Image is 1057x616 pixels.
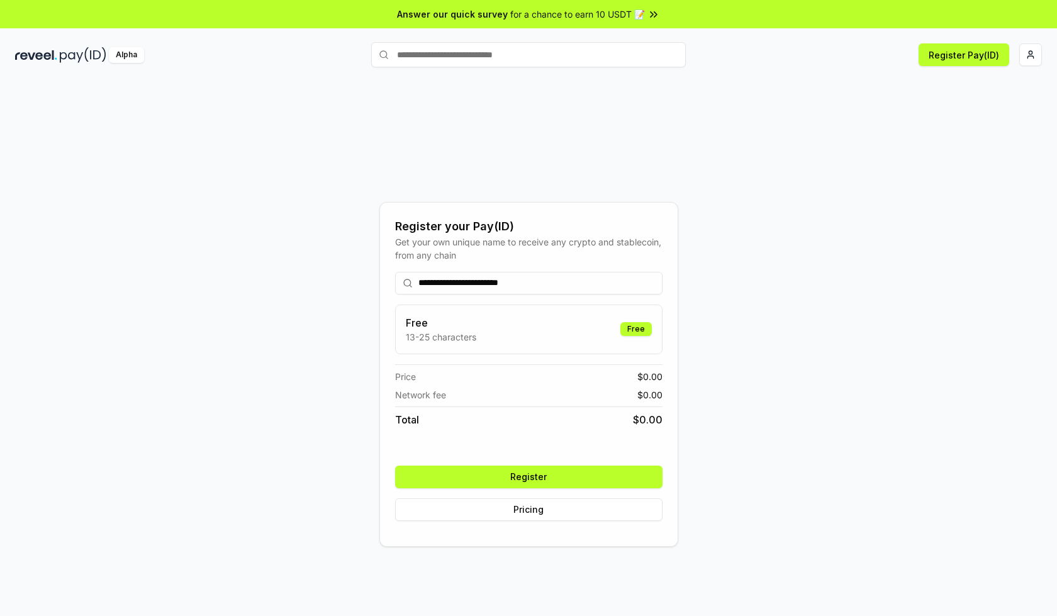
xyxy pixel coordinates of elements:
span: $ 0.00 [637,388,663,401]
button: Pricing [395,498,663,521]
button: Register [395,466,663,488]
div: Alpha [109,47,144,63]
div: Free [620,322,652,336]
img: pay_id [60,47,106,63]
span: $ 0.00 [637,370,663,383]
div: Register your Pay(ID) [395,218,663,235]
p: 13-25 characters [406,330,476,344]
span: for a chance to earn 10 USDT 📝 [510,8,645,21]
span: Network fee [395,388,446,401]
span: Total [395,412,419,427]
span: Price [395,370,416,383]
img: reveel_dark [15,47,57,63]
div: Get your own unique name to receive any crypto and stablecoin, from any chain [395,235,663,262]
span: Answer our quick survey [397,8,508,21]
h3: Free [406,315,476,330]
button: Register Pay(ID) [919,43,1009,66]
span: $ 0.00 [633,412,663,427]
